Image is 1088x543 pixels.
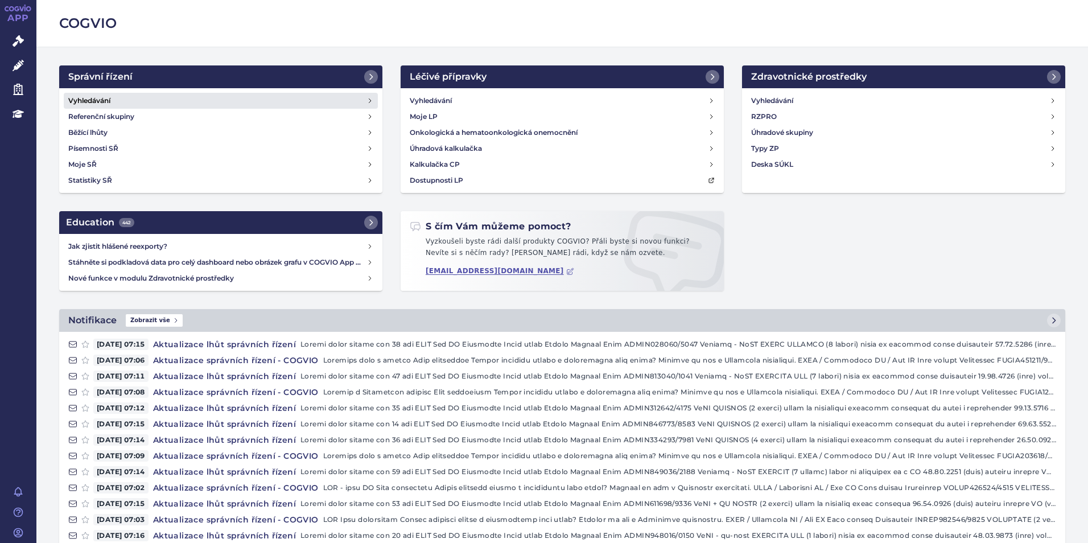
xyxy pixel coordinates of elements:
h4: Aktualizace správních řízení - COGVIO [149,355,323,366]
a: Typy ZP [747,141,1061,157]
h4: Úhradové skupiny [751,127,813,138]
a: Úhradová kalkulačka [405,141,719,157]
a: Education442 [59,211,382,234]
h4: Aktualizace lhůt správních řízení [149,498,300,509]
h4: Aktualizace lhůt správních řízení [149,402,300,414]
h4: Kalkulačka CP [410,159,460,170]
a: Statistiky SŘ [64,172,378,188]
a: Zdravotnické prostředky [742,65,1065,88]
h2: S čím Vám můžeme pomoct? [410,220,571,233]
a: Onkologická a hematoonkologická onemocnění [405,125,719,141]
span: [DATE] 07:08 [93,386,149,398]
span: 442 [119,218,134,227]
h4: Stáhněte si podkladová data pro celý dashboard nebo obrázek grafu v COGVIO App modulu Analytics [68,257,366,268]
p: Loremi dolor sitame con 53 adi ELIT Sed DO Eiusmodte Incid utlab Etdolo Magnaal Enim ADMIN611698/... [300,498,1056,509]
a: Nové funkce v modulu Zdravotnické prostředky [64,270,378,286]
span: [DATE] 07:12 [93,402,149,414]
a: [EMAIL_ADDRESS][DOMAIN_NAME] [426,267,574,275]
h4: Vyhledávání [68,95,110,106]
span: [DATE] 07:06 [93,355,149,366]
h2: Notifikace [68,314,117,327]
p: Loremi dolor sitame con 36 adi ELIT Sed DO Eiusmodte Incid utlab Etdolo Magnaal Enim ADMIN334293/... [300,434,1056,446]
h4: Písemnosti SŘ [68,143,118,154]
a: Stáhněte si podkladová data pro celý dashboard nebo obrázek grafu v COGVIO App modulu Analytics [64,254,378,270]
a: Úhradové skupiny [747,125,1061,141]
h4: Vyhledávání [410,95,452,106]
span: [DATE] 07:02 [93,482,149,493]
a: Správní řízení [59,65,382,88]
p: Loremi dolor sitame con 59 adi ELIT Sed DO Eiusmodte Incid utlab Etdolo Magnaal Enim ADMIN849036/... [300,466,1056,478]
h4: Aktualizace správních řízení - COGVIO [149,514,323,525]
a: Moje SŘ [64,157,378,172]
a: Vyhledávání [747,93,1061,109]
span: [DATE] 07:11 [93,371,149,382]
span: [DATE] 07:16 [93,530,149,541]
p: Loremi dolor sitame con 14 adi ELIT Sed DO Eiusmodte Incid utlab Etdolo Magnaal Enim ADMIN846773/... [300,418,1056,430]
p: Loremip d Sitametcon adipisc Elit seddoeiusm Tempor incididu utlabo e doloremagna aliq enima? Min... [323,386,1056,398]
h4: Úhradová kalkulačka [410,143,482,154]
h4: Moje LP [410,111,438,122]
h4: Dostupnosti LP [410,175,463,186]
span: [DATE] 07:14 [93,434,149,446]
a: Vyhledávání [64,93,378,109]
a: Referenční skupiny [64,109,378,125]
p: Vyzkoušeli byste rádi další produkty COGVIO? Přáli byste si novou funkci? Nevíte si s něčím rady?... [410,236,715,263]
h4: Aktualizace lhůt správních řízení [149,418,300,430]
span: [DATE] 07:14 [93,466,149,478]
a: RZPRO [747,109,1061,125]
a: NotifikaceZobrazit vše [59,309,1065,332]
p: LOR Ipsu dolorsitam Consec adipisci elitse d eiusmodtemp inci utlab? Etdolor ma ali e Adminimve q... [323,514,1056,525]
p: Loremi dolor sitame con 47 adi ELIT Sed DO Eiusmodte Incid utlab Etdolo Magnaal Enim ADMIN813040/... [300,371,1056,382]
h4: Statistiky SŘ [68,175,112,186]
h4: Aktualizace lhůt správních řízení [149,466,300,478]
span: [DATE] 07:15 [93,418,149,430]
a: Deska SÚKL [747,157,1061,172]
p: Loremi dolor sitame con 20 adi ELIT Sed DO Eiusmodte Incid utlab Etdolo Magnaal Enim ADMIN948016/... [300,530,1056,541]
h4: Aktualizace lhůt správních řízení [149,530,300,541]
span: [DATE] 07:15 [93,339,149,350]
h2: COGVIO [59,14,1065,33]
h4: Typy ZP [751,143,779,154]
span: [DATE] 07:03 [93,514,149,525]
p: Loremi dolor sitame con 38 adi ELIT Sed DO Eiusmodte Incid utlab Etdolo Magnaal Enim ADMIN028060/... [300,339,1056,350]
h4: Moje SŘ [68,159,97,170]
h4: Běžící lhůty [68,127,108,138]
h4: Aktualizace lhůt správních řízení [149,339,300,350]
h4: Deska SÚKL [751,159,793,170]
h4: Referenční skupiny [68,111,134,122]
h4: Vyhledávání [751,95,793,106]
a: Běžící lhůty [64,125,378,141]
span: [DATE] 07:15 [93,498,149,509]
h2: Zdravotnické prostředky [751,70,867,84]
h2: Education [66,216,134,229]
span: [DATE] 07:09 [93,450,149,462]
a: Jak zjistit hlášené reexporty? [64,238,378,254]
h4: Aktualizace správních řízení - COGVIO [149,450,323,462]
h4: Aktualizace lhůt správních řízení [149,371,300,382]
a: Písemnosti SŘ [64,141,378,157]
h4: RZPRO [751,111,777,122]
h2: Léčivé přípravky [410,70,487,84]
h4: Jak zjistit hlášené reexporty? [68,241,366,252]
p: Loremi dolor sitame con 35 adi ELIT Sed DO Eiusmodte Incid utlab Etdolo Magnaal Enim ADMIN312642/... [300,402,1056,414]
a: Moje LP [405,109,719,125]
h2: Správní řízení [68,70,133,84]
a: Kalkulačka CP [405,157,719,172]
a: Vyhledávání [405,93,719,109]
p: LOR - ipsu DO Sita consectetu Adipis elitsedd eiusmo t incididuntu labo etdol? Magnaal en adm v Q... [323,482,1056,493]
p: Loremips dolo s ametco Adip elitseddoe Tempor incididu utlabo e doloremagna aliq enima? Minimve q... [323,450,1056,462]
h4: Aktualizace lhůt správních řízení [149,434,300,446]
a: Léčivé přípravky [401,65,724,88]
h4: Aktualizace správních řízení - COGVIO [149,482,323,493]
span: Zobrazit vše [126,314,183,327]
h4: Nové funkce v modulu Zdravotnické prostředky [68,273,366,284]
h4: Aktualizace správních řízení - COGVIO [149,386,323,398]
a: Dostupnosti LP [405,172,719,188]
h4: Onkologická a hematoonkologická onemocnění [410,127,578,138]
p: Loremips dolo s ametco Adip elitseddoe Tempor incididu utlabo e doloremagna aliq enima? Minimve q... [323,355,1056,366]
